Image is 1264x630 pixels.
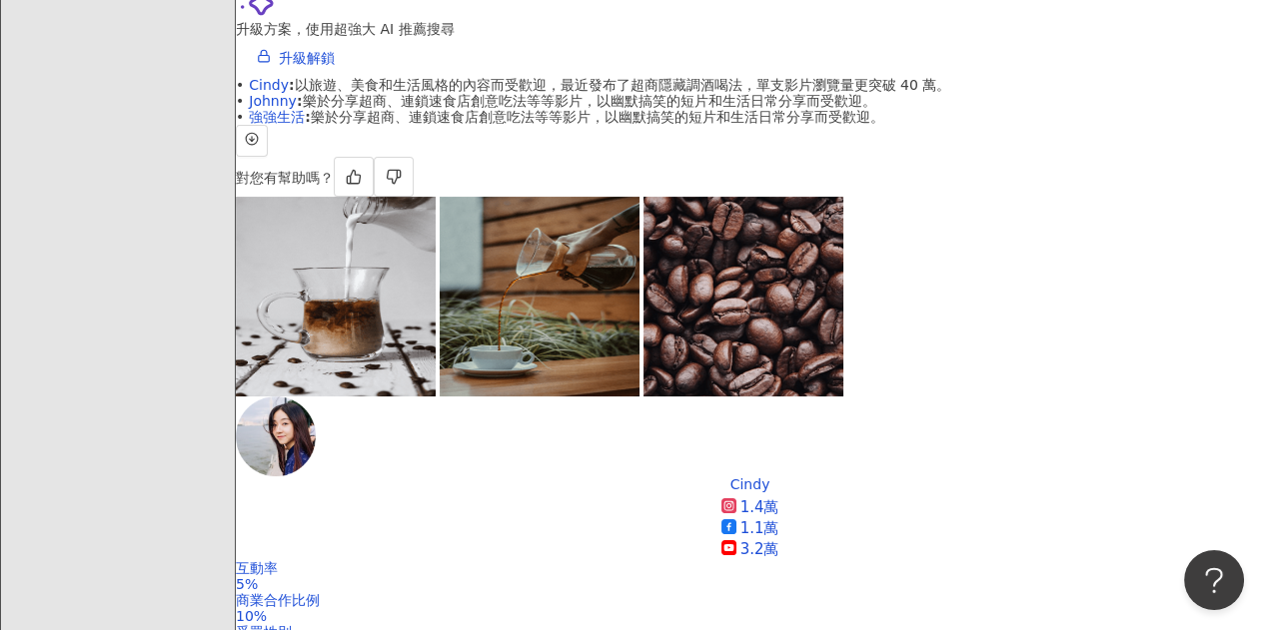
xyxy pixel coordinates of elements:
a: Cindy [249,77,289,93]
a: 強強生活 [249,109,305,125]
iframe: Help Scout Beacon - Open [1184,550,1244,610]
div: 商業合作比例 [236,592,1264,608]
div: 3.2萬 [740,539,779,560]
span: : [297,93,303,109]
div: Cindy [730,476,770,492]
div: 升級方案，使用超強大 AI 推薦搜尋 [236,21,1264,37]
a: 升級解鎖 [236,37,356,77]
img: post-image [440,197,639,396]
span: : [305,109,311,125]
div: • [236,77,1264,93]
span: 以旅遊、美食和生活風格的內容而受歡迎，最近發布了超商隱藏調酒喝法，單支影片瀏覽量更突破 40 萬。 [249,77,950,93]
span: : [289,77,295,93]
div: • [236,109,1264,125]
div: 5% [236,576,1264,592]
div: 互動率 [236,560,1264,576]
span: 升級解鎖 [279,50,335,66]
span: 樂於分享超商、連鎖速食店創意吃法等等影片，以幽默搞笑的短片和生活日常分享而受歡迎。 [249,109,884,125]
img: KOL Avatar [236,396,316,476]
img: post-image [236,197,436,396]
a: Johnny [249,93,297,109]
div: 1.1萬 [740,518,779,539]
span: 樂於分享超商、連鎖速食店創意吃法等等影片，以幽默搞笑的短片和生活日常分享而受歡迎。 [249,93,875,109]
div: • [236,93,1264,109]
div: 對您有幫助嗎？ [236,157,1264,197]
div: 10% [236,608,1264,624]
img: post-image [643,197,843,396]
div: 1.4萬 [740,497,779,518]
a: KOL Avatar [236,396,1264,476]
